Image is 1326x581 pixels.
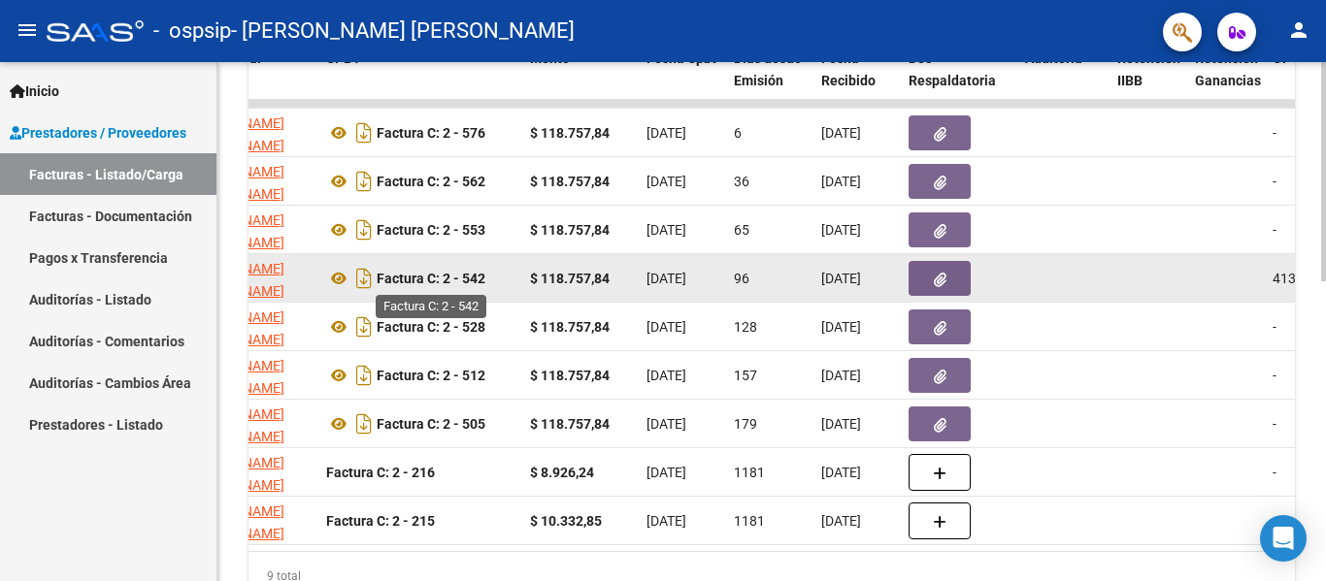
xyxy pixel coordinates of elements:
i: Descargar documento [351,263,377,294]
strong: Factura C: 2 - 215 [326,513,435,529]
span: Retención Ganancias [1195,50,1261,88]
strong: Factura C: 2 - 512 [377,368,485,383]
span: - [1273,368,1276,383]
span: Retencion IIBB [1117,50,1180,88]
span: [DATE] [821,416,861,432]
span: Inicio [10,81,59,102]
span: [DATE] [821,271,861,286]
strong: Factura C: 2 - 216 [326,465,435,480]
datatable-header-cell: Fecha Recibido [813,38,901,123]
span: - [1273,465,1276,480]
span: - ospsip [153,10,231,52]
strong: $ 118.757,84 [530,416,610,432]
strong: Factura C: 2 - 553 [377,222,485,238]
span: 65 [734,222,749,238]
span: [DATE] [821,222,861,238]
span: 179 [734,416,757,432]
span: Días desde Emisión [734,50,802,88]
strong: Factura C: 2 - 542 [377,271,485,286]
span: [DATE] [821,513,861,529]
span: - [1273,174,1276,189]
datatable-header-cell: Doc Respaldatoria [901,38,1017,123]
span: - [1273,125,1276,141]
span: [DATE] [821,125,861,141]
strong: $ 118.757,84 [530,271,610,286]
span: [DATE] [646,416,686,432]
span: [DATE] [646,513,686,529]
mat-icon: person [1287,18,1310,42]
strong: Factura C: 2 - 528 [377,319,485,335]
strong: $ 118.757,84 [530,319,610,335]
span: [DATE] [646,271,686,286]
datatable-header-cell: Fecha Cpbt [639,38,726,123]
strong: Factura C: 2 - 505 [377,416,485,432]
datatable-header-cell: Monto [522,38,639,123]
i: Descargar documento [351,311,377,342]
span: - [1273,222,1276,238]
datatable-header-cell: CPBT [318,38,522,123]
span: [DATE] [821,465,861,480]
span: Doc Respaldatoria [909,50,996,88]
span: [DATE] [646,319,686,335]
span: - [1273,416,1276,432]
datatable-header-cell: Auditoria [1017,38,1110,123]
i: Descargar documento [351,214,377,245]
div: Open Intercom Messenger [1260,515,1307,562]
span: [DATE] [821,174,861,189]
strong: Factura C: 2 - 562 [377,174,485,189]
i: Descargar documento [351,408,377,439]
span: Prestadores / Proveedores [10,122,186,144]
strong: $ 118.757,84 [530,368,610,383]
datatable-header-cell: Días desde Emisión [726,38,813,123]
span: [DATE] [646,222,686,238]
strong: $ 8.926,24 [530,465,594,480]
span: 413744 [1273,271,1319,286]
span: 1181 [734,465,765,480]
strong: $ 10.332,85 [530,513,602,529]
span: - [1273,513,1276,529]
span: [DATE] [646,465,686,480]
i: Descargar documento [351,117,377,148]
span: - [1273,319,1276,335]
span: 36 [734,174,749,189]
span: [DATE] [821,368,861,383]
i: Descargar documento [351,360,377,391]
span: 1181 [734,513,765,529]
strong: Factura C: 2 - 576 [377,125,485,141]
strong: $ 118.757,84 [530,174,610,189]
datatable-header-cell: Retencion IIBB [1110,38,1187,123]
span: 128 [734,319,757,335]
span: [DATE] [821,319,861,335]
mat-icon: menu [16,18,39,42]
datatable-header-cell: Retención Ganancias [1187,38,1265,123]
span: 157 [734,368,757,383]
i: Descargar documento [351,166,377,197]
span: 96 [734,271,749,286]
span: [DATE] [646,125,686,141]
span: Fecha Recibido [821,50,876,88]
strong: $ 118.757,84 [530,222,610,238]
span: [DATE] [646,174,686,189]
span: [DATE] [646,368,686,383]
strong: $ 118.757,84 [530,125,610,141]
span: 6 [734,125,742,141]
span: - [PERSON_NAME] [PERSON_NAME] [231,10,575,52]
